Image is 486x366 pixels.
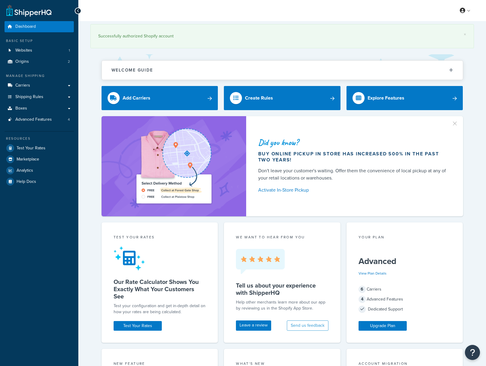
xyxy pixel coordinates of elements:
h2: Welcome Guide [111,68,153,72]
h5: Tell us about your experience with ShipperHQ [236,282,328,296]
a: Explore Features [346,86,463,110]
div: Buy online pickup in store has increased 500% in the past two years! [258,151,449,163]
span: Boxes [15,106,27,111]
div: Add Carriers [123,94,150,102]
a: Carriers [5,80,74,91]
div: Dedicated Support [359,305,451,313]
li: Advanced Features [5,114,74,125]
div: Your Plan [359,234,451,241]
div: Advanced Features [359,295,451,304]
a: Websites1 [5,45,74,56]
button: Send us feedback [287,320,328,331]
a: × [464,32,466,37]
span: 4 [68,117,70,122]
a: Boxes [5,103,74,114]
a: Test Your Rates [5,143,74,154]
div: Create Rules [245,94,273,102]
div: Explore Features [368,94,404,102]
a: Marketplace [5,154,74,165]
a: Test Your Rates [114,321,162,331]
a: Activate In-Store Pickup [258,186,449,194]
span: Analytics [17,168,33,173]
span: Help Docs [17,179,36,184]
div: Successfully authorized Shopify account [98,32,466,40]
a: Dashboard [5,21,74,32]
p: we want to hear from you [236,234,328,240]
div: Test your configuration and get in-depth detail on how your rates are being calculated. [114,303,206,315]
div: Test your rates [114,234,206,241]
span: Carriers [15,83,30,88]
li: Websites [5,45,74,56]
li: Origins [5,56,74,67]
span: Websites [15,48,32,53]
div: Carriers [359,285,451,294]
img: ad-shirt-map-b0359fc47e01cab431d101c4b569394f6a03f54285957d908178d52f29eb9668.png [119,125,228,207]
span: Advanced Features [15,117,52,122]
div: Don't leave your customer's waiting. Offer them the convenience of local pickup at any of your re... [258,167,449,182]
a: Leave a review [236,320,271,331]
a: View Plan Details [359,271,387,276]
div: Basic Setup [5,38,74,43]
div: Did you know? [258,138,449,147]
button: Welcome Guide [102,61,463,80]
h5: Our Rate Calculator Shows You Exactly What Your Customers See [114,278,206,300]
span: Marketplace [17,157,39,162]
div: Resources [5,136,74,141]
span: 2 [68,59,70,64]
a: Shipping Rules [5,91,74,103]
button: Open Resource Center [465,345,480,360]
span: 6 [359,286,366,293]
a: Upgrade Plan [359,321,407,331]
a: Advanced Features4 [5,114,74,125]
p: Help other merchants learn more about our app by reviewing us in the Shopify App Store. [236,299,328,311]
a: Create Rules [224,86,340,110]
span: Origins [15,59,29,64]
span: Shipping Rules [15,94,43,100]
a: Origins2 [5,56,74,67]
a: Analytics [5,165,74,176]
span: Test Your Rates [17,146,45,151]
a: Add Carriers [102,86,218,110]
span: 4 [359,296,366,303]
a: Help Docs [5,176,74,187]
div: Manage Shipping [5,73,74,78]
span: Dashboard [15,24,36,29]
h5: Advanced [359,256,451,266]
span: 1 [69,48,70,53]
